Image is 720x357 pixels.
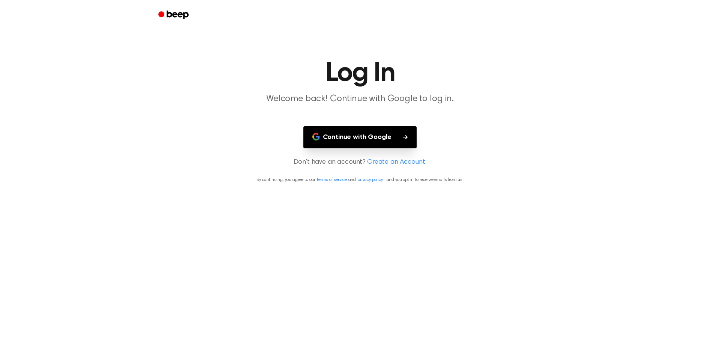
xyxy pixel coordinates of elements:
[367,157,425,167] a: Create an Account
[168,60,552,87] h1: Log In
[153,8,195,22] a: Beep
[317,178,346,182] a: terms of service
[9,176,711,183] p: By continuing, you agree to our and , and you opt in to receive emails from us.
[9,157,711,167] p: Don't have an account?
[216,93,504,105] p: Welcome back! Continue with Google to log in.
[303,126,417,148] button: Continue with Google
[357,178,383,182] a: privacy policy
